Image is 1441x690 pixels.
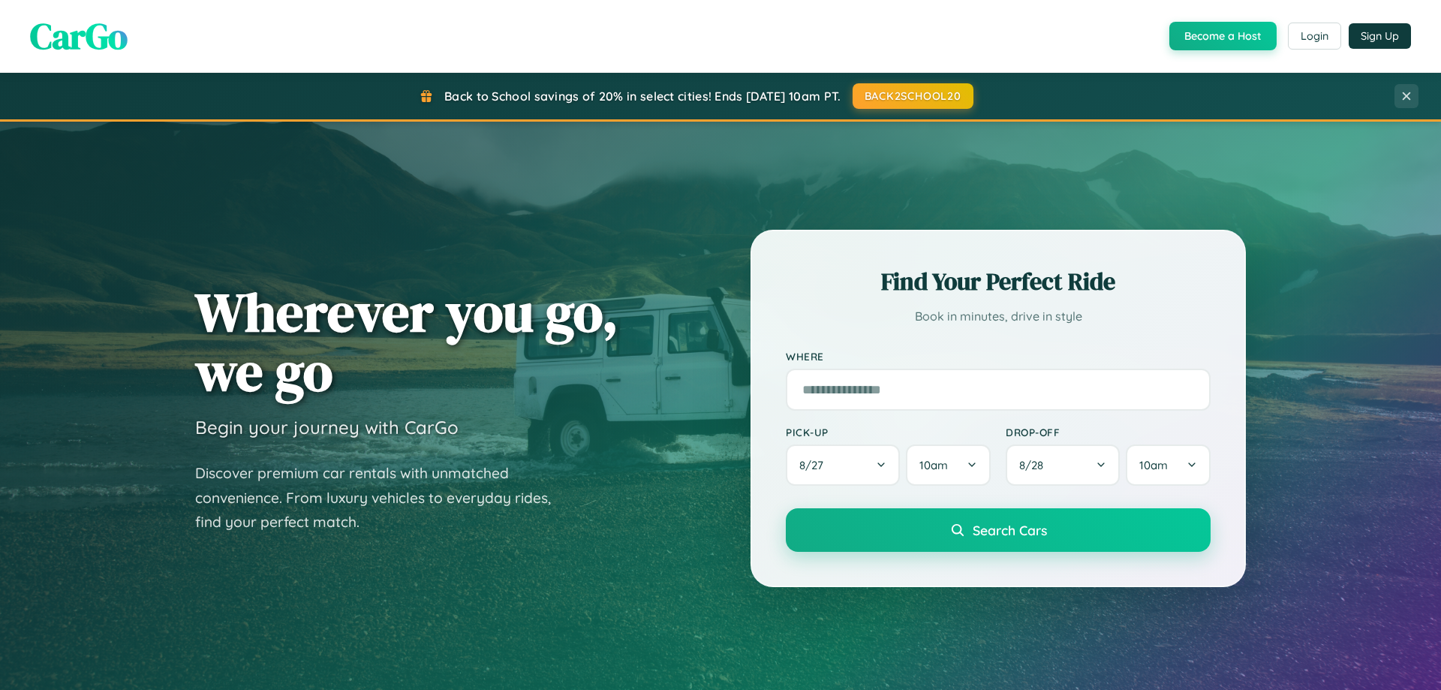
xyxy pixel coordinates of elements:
button: Login [1288,23,1341,50]
button: 10am [906,444,991,486]
button: BACK2SCHOOL20 [853,83,973,109]
label: Drop-off [1006,426,1211,438]
span: Back to School savings of 20% in select cities! Ends [DATE] 10am PT. [444,89,841,104]
span: 10am [1139,458,1168,472]
button: 8/28 [1006,444,1120,486]
h2: Find Your Perfect Ride [786,265,1211,298]
label: Where [786,350,1211,363]
label: Pick-up [786,426,991,438]
h1: Wherever you go, we go [195,282,618,401]
button: 8/27 [786,444,900,486]
button: Search Cars [786,508,1211,552]
button: 10am [1126,444,1211,486]
p: Discover premium car rentals with unmatched convenience. From luxury vehicles to everyday rides, ... [195,461,570,535]
span: 10am [919,458,948,472]
span: CarGo [30,11,128,61]
span: 8 / 27 [799,458,831,472]
button: Sign Up [1349,23,1411,49]
span: Search Cars [973,522,1047,538]
p: Book in minutes, drive in style [786,306,1211,327]
span: 8 / 28 [1019,458,1051,472]
button: Become a Host [1169,22,1277,50]
h3: Begin your journey with CarGo [195,416,459,438]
